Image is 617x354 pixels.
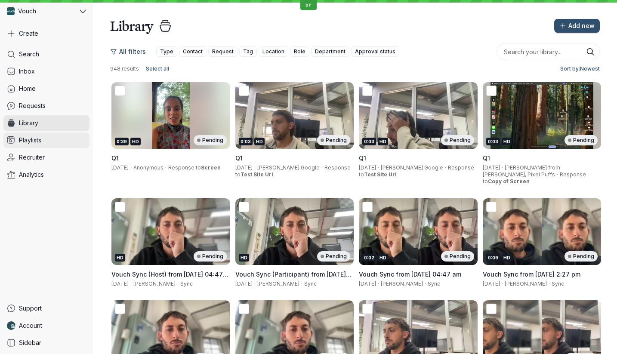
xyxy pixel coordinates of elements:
[443,164,448,171] span: ·
[486,138,500,145] div: 0:03
[320,164,324,171] span: ·
[168,164,221,171] span: Response to
[235,270,354,279] h3: Vouch Sync (Participant) from 8 August 2025 at 04:47 am
[483,171,586,185] span: Response to
[3,318,89,333] a: Nathan Weinstock avatarAccount
[180,280,193,287] span: Sync
[560,65,600,73] span: Sort by: Newest
[253,280,257,287] span: ·
[3,26,89,41] button: Create
[19,321,42,330] span: Account
[381,164,443,171] span: [PERSON_NAME] Google
[194,251,227,262] div: Pending
[351,46,399,57] button: Approval status
[355,47,395,56] span: Approval status
[555,171,560,178] span: ·
[502,138,512,145] div: HD
[483,154,490,162] span: Q1
[111,154,119,162] span: Q1
[179,46,207,57] button: Contact
[235,154,243,162] span: Q1
[486,254,500,262] div: 0:09
[378,138,388,145] div: HD
[115,254,125,262] div: HD
[19,67,35,76] span: Inbox
[241,171,273,178] span: Test Site Url
[311,46,349,57] button: Department
[362,254,376,262] div: 0:02
[239,46,257,57] button: Tag
[502,254,512,262] div: HD
[547,280,552,287] span: ·
[194,135,227,145] div: Pending
[208,46,238,57] button: Request
[376,164,381,171] span: ·
[262,47,284,56] span: Location
[557,64,600,74] button: Sort by:Newest
[317,251,350,262] div: Pending
[359,164,474,178] span: Response to
[110,45,151,58] button: All filters
[294,47,305,56] span: Role
[19,170,44,179] span: Analytics
[19,102,46,110] span: Requests
[359,280,376,287] span: [DATE]
[176,280,180,287] span: ·
[254,138,265,145] div: HD
[164,164,168,171] span: ·
[505,280,547,287] span: [PERSON_NAME]
[7,7,15,15] img: Vouch avatar
[3,115,89,131] a: Library
[133,164,164,171] span: Anonymous
[554,19,600,33] button: Add new
[359,271,461,278] span: Vouch Sync from [DATE] 04:47 am
[19,304,42,313] span: Support
[3,301,89,316] a: Support
[7,321,15,330] img: Nathan Weinstock avatar
[483,280,500,287] span: [DATE]
[111,271,228,286] span: Vouch Sync (Host) from [DATE] 04:47 am
[3,167,89,182] a: Analytics
[19,29,38,38] span: Create
[568,22,595,30] span: Add new
[483,271,580,278] span: Vouch Sync from [DATE] 2:27 pm
[381,280,423,287] span: [PERSON_NAME]
[3,3,89,19] button: Vouch avatarVouch
[201,164,221,171] span: Screen
[212,47,234,56] span: Request
[142,64,173,74] button: Select all
[111,280,129,287] span: [DATE]
[488,178,530,185] span: Copy of Screen
[364,171,397,178] span: Test Site Url
[586,47,595,56] button: Search
[315,47,346,56] span: Department
[119,47,146,56] span: All filters
[110,65,139,72] span: 948 results
[483,164,500,171] span: [DATE]
[235,164,253,171] span: [DATE]
[19,50,39,58] span: Search
[552,280,564,287] span: Sync
[3,335,89,351] a: Sidebar
[129,280,133,287] span: ·
[3,150,89,165] a: Recruiter
[111,164,129,171] span: [DATE]
[565,251,598,262] div: Pending
[3,132,89,148] a: Playlists
[290,46,309,57] button: Role
[18,7,36,15] span: Vouch
[359,154,366,162] span: Q1
[441,251,474,262] div: Pending
[239,138,253,145] div: 0:03
[299,280,304,287] span: ·
[156,46,177,57] button: Type
[146,65,169,73] span: Select all
[253,164,257,171] span: ·
[441,135,474,145] div: Pending
[378,254,388,262] div: HD
[3,46,89,62] a: Search
[160,47,173,56] span: Type
[376,280,381,287] span: ·
[483,270,602,279] h3: Vouch Sync from 8 August 2025 at 2:27 pm
[423,280,428,287] span: ·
